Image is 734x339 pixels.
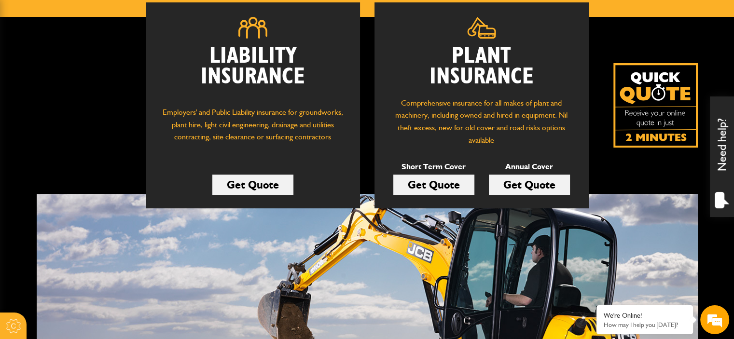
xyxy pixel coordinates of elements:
[160,106,346,152] p: Employers' and Public Liability insurance for groundworks, plant hire, light civil engineering, d...
[393,161,474,173] p: Short Term Cover
[613,63,698,148] img: Quick Quote
[389,97,574,146] p: Comprehensive insurance for all makes of plant and machinery, including owned and hired in equipm...
[489,161,570,173] p: Annual Cover
[389,46,574,87] h2: Plant Insurance
[604,312,686,320] div: We're Online!
[710,96,734,217] div: Need help?
[604,321,686,328] p: How may I help you today?
[393,175,474,195] a: Get Quote
[212,175,293,195] a: Get Quote
[489,175,570,195] a: Get Quote
[160,46,346,97] h2: Liability Insurance
[613,63,698,148] a: Get your insurance quote isn just 2-minutes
